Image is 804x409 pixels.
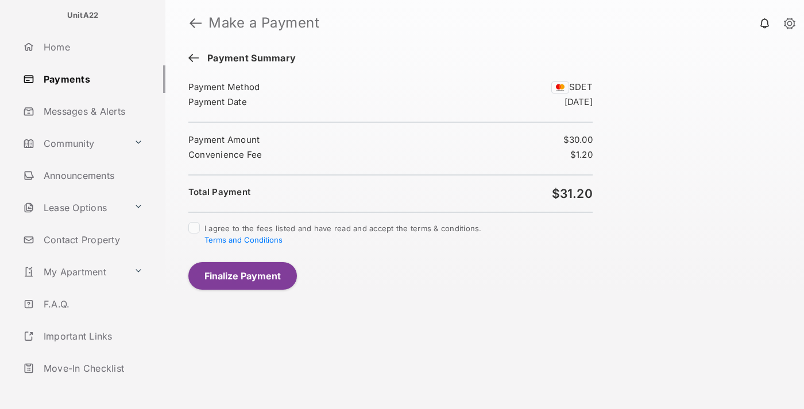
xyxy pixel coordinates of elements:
span: Payment Summary [202,53,296,65]
a: Payments [18,65,165,93]
a: Announcements [18,162,165,189]
a: Community [18,130,129,157]
span: I agree to the fees listed and have read and accept the terms & conditions. [204,224,482,244]
a: Contact Property [18,226,165,254]
button: I agree to the fees listed and have read and accept the terms & conditions. [204,235,283,244]
a: F.A.Q. [18,290,165,318]
a: Messages & Alerts [18,98,165,125]
a: Important Links [18,322,148,350]
strong: Make a Payment [208,16,319,30]
button: Finalize Payment [188,262,297,290]
a: My Apartment [18,258,129,286]
a: Home [18,33,165,61]
a: Lease Options [18,194,129,221]
p: UnitA22 [67,10,99,21]
a: Move-In Checklist [18,355,165,382]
